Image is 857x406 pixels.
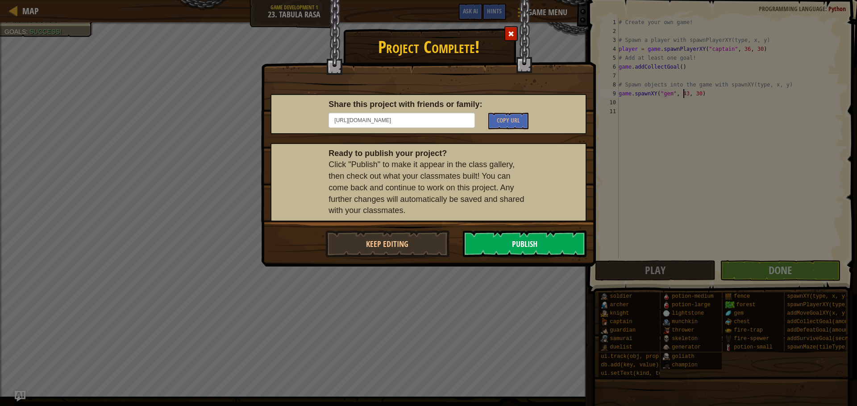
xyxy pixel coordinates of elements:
b: Share this project with friends or family: [329,100,482,109]
span: Click "Publish" to make it appear in the class gallery, then check out what your classmates built... [329,160,524,215]
button: Keep Editing [325,230,449,257]
button: Publish [463,230,587,257]
b: Ready to publish your project? [329,149,447,158]
h1: Project Complete! [262,33,595,56]
span: Copy URL [497,116,520,124]
button: Copy URL [488,113,528,129]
